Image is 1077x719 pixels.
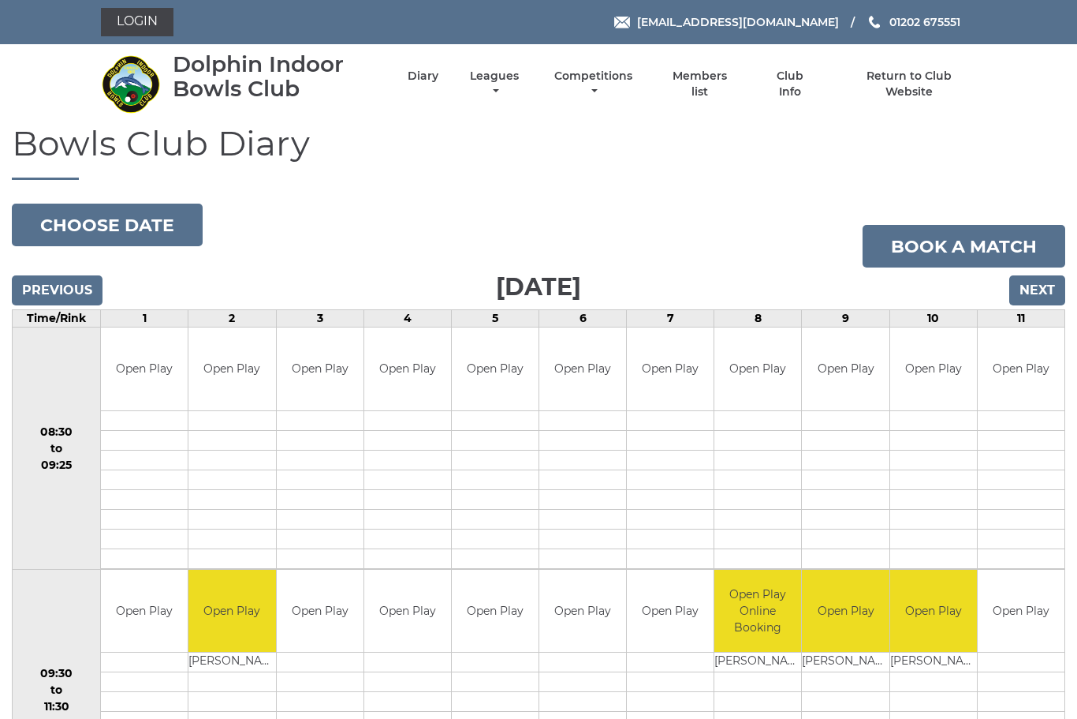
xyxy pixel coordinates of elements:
[188,653,275,672] td: [PERSON_NAME]
[977,310,1064,328] td: 11
[277,328,363,410] td: Open Play
[890,328,977,410] td: Open Play
[364,570,451,653] td: Open Play
[614,17,630,28] img: Email
[714,653,801,672] td: [PERSON_NAME]
[978,570,1064,653] td: Open Play
[978,328,1064,410] td: Open Play
[188,570,275,653] td: Open Play
[889,15,960,29] span: 01202 675551
[714,328,801,410] td: Open Play
[802,328,889,410] td: Open Play
[714,310,802,328] td: 8
[466,69,523,99] a: Leagues
[277,570,363,653] td: Open Play
[714,570,801,653] td: Open Play Online Booking
[101,8,173,36] a: Login
[188,328,275,410] td: Open Play
[101,310,188,328] td: 1
[101,54,160,114] img: Dolphin Indoor Bowls Club
[363,310,451,328] td: 4
[539,310,627,328] td: 6
[802,653,889,672] td: [PERSON_NAME]
[890,570,977,653] td: Open Play
[1009,275,1065,305] input: Next
[843,69,976,99] a: Return to Club Website
[863,225,1065,268] a: Book a match
[364,328,451,410] td: Open Play
[764,69,815,99] a: Club Info
[12,275,102,305] input: Previous
[276,310,363,328] td: 3
[101,570,188,653] td: Open Play
[452,570,538,653] td: Open Play
[452,328,538,410] td: Open Play
[637,15,839,29] span: [EMAIL_ADDRESS][DOMAIN_NAME]
[869,16,880,28] img: Phone us
[627,570,714,653] td: Open Play
[664,69,736,99] a: Members list
[627,310,714,328] td: 7
[101,328,188,410] td: Open Play
[13,310,101,328] td: Time/Rink
[539,328,626,410] td: Open Play
[890,653,977,672] td: [PERSON_NAME]
[627,328,714,410] td: Open Play
[188,310,276,328] td: 2
[408,69,438,84] a: Diary
[451,310,538,328] td: 5
[550,69,636,99] a: Competitions
[802,570,889,653] td: Open Play
[13,328,101,570] td: 08:30 to 09:25
[866,13,960,31] a: Phone us 01202 675551
[173,52,380,101] div: Dolphin Indoor Bowls Club
[12,204,203,246] button: Choose date
[614,13,839,31] a: Email [EMAIL_ADDRESS][DOMAIN_NAME]
[889,310,977,328] td: 10
[539,570,626,653] td: Open Play
[12,124,1065,180] h1: Bowls Club Diary
[802,310,889,328] td: 9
